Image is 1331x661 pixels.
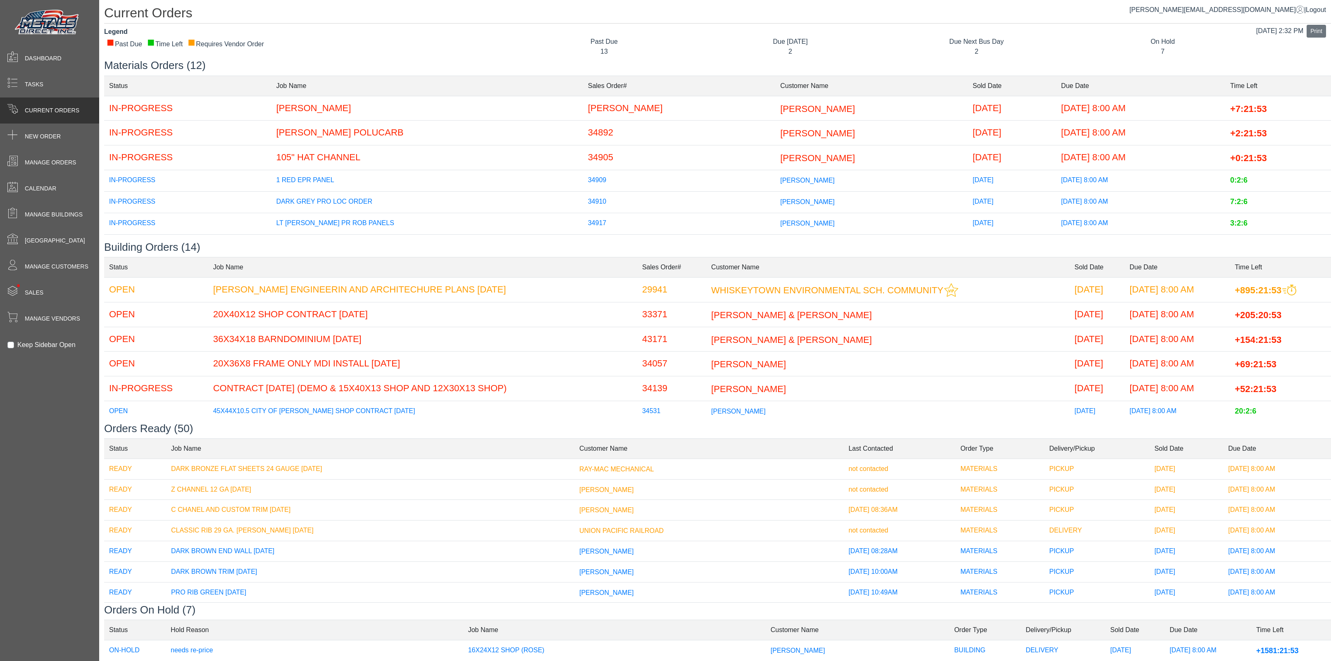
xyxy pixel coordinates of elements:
td: IN-PROGRESS [104,170,271,191]
td: PICKUP [1044,561,1149,582]
span: [PERSON_NAME] [579,506,634,514]
td: Sold Date [1150,438,1224,459]
td: 34057 [637,352,706,376]
td: [DATE] [1150,500,1224,521]
span: • [8,272,29,299]
td: PICKUP [1044,541,1149,562]
td: Due Date [1164,620,1251,640]
td: READY [104,561,166,582]
span: [PERSON_NAME] [780,153,855,163]
td: PICKUP [1044,500,1149,521]
td: IN-PROGRESS [104,376,208,401]
span: [PERSON_NAME] & [PERSON_NAME] [711,334,872,345]
td: [DATE] 8:00 AM [1223,561,1331,582]
td: Customer Name [775,76,968,96]
span: Manage Vendors [25,314,80,323]
td: [DATE] 10:00AM [843,561,955,582]
span: [PERSON_NAME] [780,103,855,114]
span: 20:2:6 [1235,407,1256,416]
td: [DATE] 8:00 AM [1056,96,1225,121]
td: [DATE] 8:00 AM [1056,191,1225,213]
td: IN-PROGRESS [104,234,271,256]
span: Sales [25,288,43,297]
span: +154:21:53 [1235,334,1281,345]
span: 0:2:6 [1230,176,1248,185]
td: [DATE] [1150,521,1224,541]
td: 29941 [637,277,706,302]
td: OPEN [104,277,208,302]
span: RAY-MAC MECHANICAL [579,466,654,473]
td: Sold Date [1105,620,1165,640]
span: [DATE] 2:32 PM [1256,27,1303,34]
span: +0:21:53 [1230,153,1267,163]
td: PICKUP [1044,603,1149,623]
td: [DATE] [1150,603,1224,623]
span: +205:20:53 [1235,310,1281,320]
td: [DATE] 8:00 AM [1223,582,1331,603]
td: MATERIALS [955,603,1044,623]
td: [DATE] 8:00 AM [1056,121,1225,145]
td: IN-PROGRESS [104,96,271,121]
span: Manage Orders [25,158,76,167]
div: ■ [188,39,195,45]
td: Time Left [1230,257,1331,277]
div: Due [DATE] [703,37,877,47]
h3: Building Orders (14) [104,241,1331,254]
td: [DATE] 8:00 AM [1125,376,1230,401]
span: +1581:21:53 [1256,647,1299,655]
td: MATERIALS [955,582,1044,603]
td: MATERIALS [955,500,1044,521]
td: [PERSON_NAME] ENGINEERIN AND ARCHITECHURE PLANS [DATE] [208,277,637,302]
td: [DATE] 8:00 AM [1223,500,1331,521]
td: [DATE] [1150,479,1224,500]
span: +69:21:53 [1235,359,1276,369]
td: [DATE] [1150,459,1224,479]
td: 45X44X10.5 CITY OF [PERSON_NAME] SHOP CONTRACT [DATE] [208,401,637,422]
td: IN-PROGRESS [104,213,271,234]
td: not contacted [843,459,955,479]
span: [PERSON_NAME] [780,219,835,226]
td: [PERSON_NAME] [583,96,776,121]
button: Print [1307,25,1326,38]
span: +2:21:53 [1230,128,1267,138]
td: Job Name [271,76,583,96]
td: 36X34X18 BARNDOMINIUM [DATE] [208,327,637,352]
div: | [1129,5,1326,15]
td: PRO RIB GREEN [DATE] [166,582,574,603]
span: Tasks [25,80,43,89]
td: [DATE] [1069,327,1124,352]
td: Status [104,76,271,96]
td: DARK BROWN END WALL [DATE] [166,541,574,562]
td: PICKUP [1044,459,1149,479]
td: 33371 [637,302,706,327]
h3: Orders On Hold (7) [104,604,1331,616]
strong: Legend [104,28,128,35]
span: UNION PACIFIC RAILROAD [579,527,664,534]
h1: Current Orders [104,5,1331,24]
td: Customer Name [766,620,949,640]
div: Time Left [147,39,183,49]
td: [DATE] 10:49AM [843,582,955,603]
span: +7:21:53 [1230,103,1267,114]
td: Time Left [1251,620,1331,640]
td: [DATE] 8:00 AM [1125,302,1230,327]
td: [DATE] [1150,541,1224,562]
td: [DATE] 8:00 AM [1223,603,1331,623]
td: [DATE] [968,170,1056,191]
span: [PERSON_NAME] [771,647,825,654]
td: 43171 [637,327,706,352]
td: [DATE] [1069,376,1124,401]
td: Customer Name [574,438,843,459]
td: Z CHANNEL 12 GA [DATE] [166,479,574,500]
img: This order should be prioritized [1282,285,1296,296]
span: [PERSON_NAME] [711,407,766,414]
a: [PERSON_NAME][EMAIL_ADDRESS][DOMAIN_NAME] [1129,6,1304,13]
td: [DATE] 8:00 AM [1056,170,1225,191]
td: Delivery/Pickup [1021,620,1105,640]
td: Order Type [955,438,1044,459]
span: [PERSON_NAME] [579,548,634,555]
span: [PERSON_NAME] [711,359,786,369]
td: IN-PROGRESS [104,191,271,213]
td: [DATE] [968,145,1056,170]
span: Calendar [25,184,56,193]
